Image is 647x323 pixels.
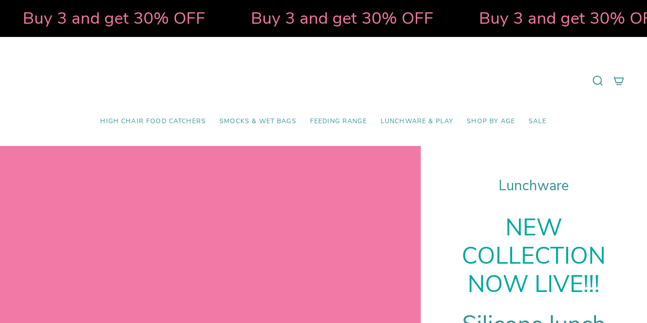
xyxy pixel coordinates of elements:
span: Shop by Age [467,118,515,125]
a: High Chair Food Catchers [93,111,213,132]
h1: Lunchware [443,177,624,194]
a: Lunchware & Play [374,111,460,132]
strong: Buy 3 and get 30% OFF [22,7,204,30]
a: Mumma’s Little Helpers [245,51,402,111]
span: High Chair Food Catchers [100,118,206,125]
span: Lunchware & Play [381,118,453,125]
span: Feeding Range [310,118,367,125]
a: Shop by Age [460,111,522,132]
strong: NEW COLLECTION NOW LIVE!!! [462,212,606,300]
a: Smocks & Wet Bags [213,111,303,132]
a: Feeding Range [303,111,374,132]
a: SALE [522,111,554,132]
strong: Buy 3 and get 30% OFF [250,7,433,30]
span: Smocks & Wet Bags [219,118,296,125]
span: SALE [529,118,547,125]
